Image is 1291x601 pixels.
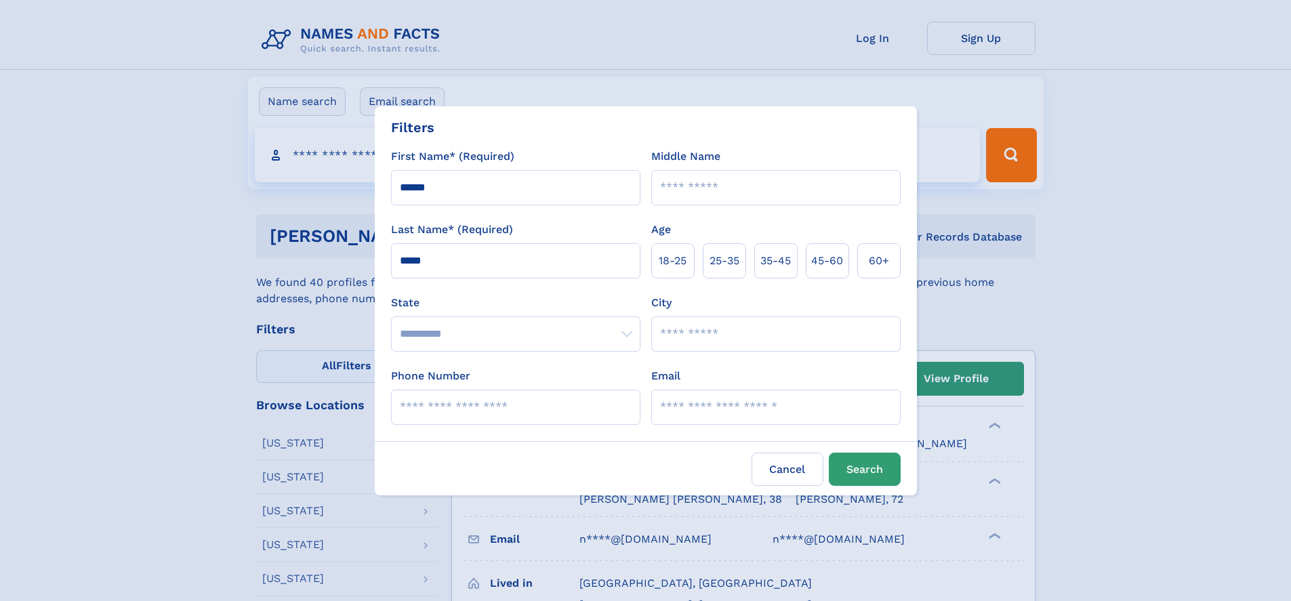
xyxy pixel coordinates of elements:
span: 25‑35 [710,253,739,269]
label: Email [651,368,680,384]
label: State [391,295,640,311]
label: Last Name* (Required) [391,222,513,238]
label: Phone Number [391,368,470,384]
button: Search [829,453,901,486]
span: 35‑45 [760,253,791,269]
label: Middle Name [651,148,720,165]
label: Age [651,222,671,238]
span: 60+ [869,253,889,269]
span: 18‑25 [659,253,687,269]
label: First Name* (Required) [391,148,514,165]
div: Filters [391,117,434,138]
label: City [651,295,672,311]
span: 45‑60 [811,253,843,269]
label: Cancel [752,453,823,486]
